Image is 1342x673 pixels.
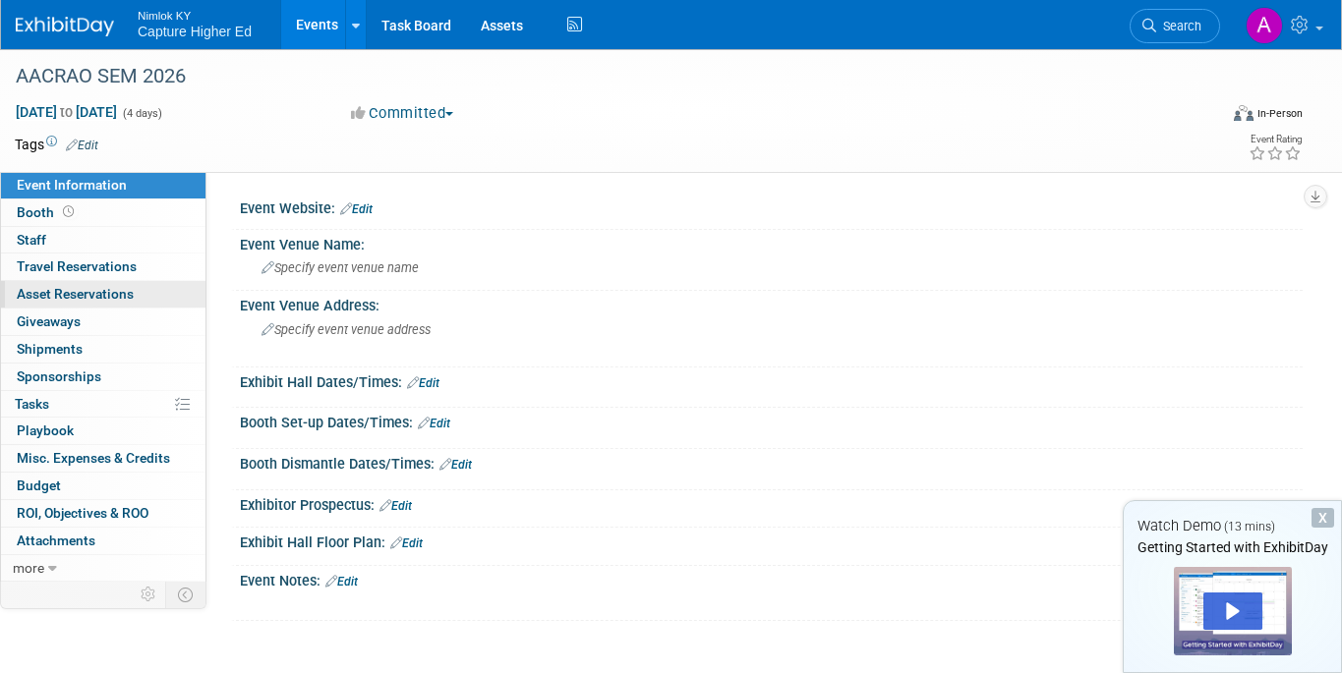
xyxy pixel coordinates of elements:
[17,341,83,357] span: Shipments
[262,322,431,337] span: Specify event venue address
[1,227,205,253] a: Staff
[1,555,205,582] a: more
[1,253,205,280] a: Travel Reservations
[17,204,78,220] span: Booth
[17,368,101,384] span: Sponsorships
[1249,135,1302,144] div: Event Rating
[1312,508,1334,528] div: Dismiss
[240,408,1303,433] div: Booth Set-up Dates/Times:
[1256,106,1303,121] div: In-Person
[262,260,419,275] span: Specify event venue name
[240,566,1303,591] div: Event Notes:
[1234,105,1254,121] img: Format-Inperson.png
[390,536,423,550] a: Edit
[17,177,127,193] span: Event Information
[1130,9,1220,43] a: Search
[1,308,205,335] a: Giveaways
[16,17,114,36] img: ExhibitDay
[1,364,205,390] a: Sponsorships
[17,232,46,248] span: Staff
[15,396,49,412] span: Tasks
[1,281,205,308] a: Asset Reservations
[1,336,205,363] a: Shipments
[240,490,1303,516] div: Exhibitor Prospectus:
[240,291,1303,315] div: Event Venue Address:
[17,422,74,438] span: Playbook
[1113,102,1303,132] div: Event Format
[1224,520,1275,533] span: (13 mins)
[439,458,472,472] a: Edit
[1246,7,1283,44] img: Andrea Gjorevski
[379,499,412,513] a: Edit
[57,104,76,120] span: to
[1156,19,1201,33] span: Search
[240,230,1303,254] div: Event Venue Name:
[407,376,439,390] a: Edit
[9,59,1193,94] div: AACRAO SEM 2026
[138,4,252,25] span: Nimlok KY
[1203,592,1262,630] div: Play
[17,477,61,493] span: Budget
[1,199,205,226] a: Booth
[1124,516,1341,536] div: Watch Demo
[1,391,205,418] a: Tasks
[1,172,205,198] a: Event Information
[15,103,118,121] span: [DATE] [DATE]
[13,560,44,576] span: more
[66,139,98,152] a: Edit
[418,417,450,430] a: Edit
[121,107,162,120] span: (4 days)
[1,445,205,472] a: Misc. Expenses & Credits
[17,286,134,302] span: Asset Reservations
[1,418,205,444] a: Playbook
[17,313,81,329] span: Giveaways
[17,258,137,274] span: Travel Reservations
[340,202,373,216] a: Edit
[240,449,1303,475] div: Booth Dismantle Dates/Times:
[1,500,205,527] a: ROI, Objectives & ROO
[1,473,205,499] a: Budget
[17,450,170,466] span: Misc. Expenses & Credits
[15,135,98,154] td: Tags
[59,204,78,219] span: Booth not reserved yet
[1,528,205,554] a: Attachments
[325,575,358,589] a: Edit
[344,103,461,124] button: Committed
[132,582,166,607] td: Personalize Event Tab Strip
[1124,537,1341,557] div: Getting Started with ExhibitDay
[166,582,206,607] td: Toggle Event Tabs
[240,194,1303,219] div: Event Website:
[240,367,1303,393] div: Exhibit Hall Dates/Times:
[17,533,95,548] span: Attachments
[240,528,1303,553] div: Exhibit Hall Floor Plan:
[138,24,252,39] span: Capture Higher Ed
[17,505,148,521] span: ROI, Objectives & ROO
